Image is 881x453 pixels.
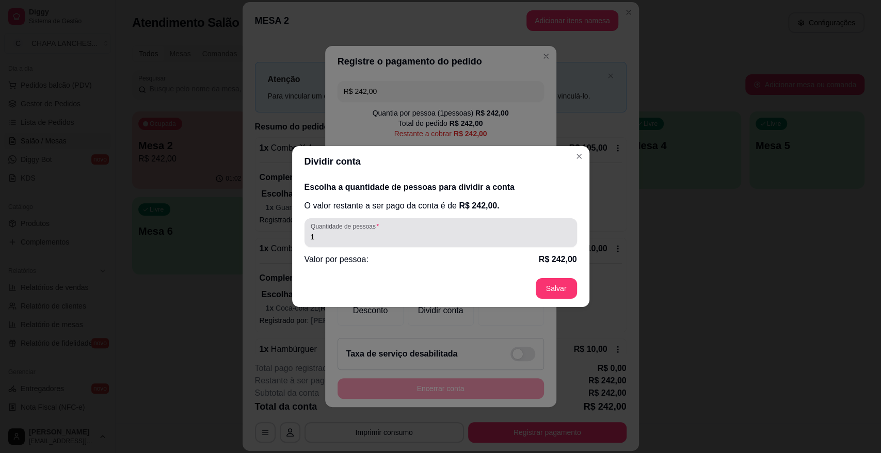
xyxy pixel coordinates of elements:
span: R$ 242,00 . [459,201,499,210]
input: Quantidade de pessoas [311,232,571,242]
p: O valor restante a ser pago da conta é de [305,200,577,212]
button: Close [571,148,587,165]
p: Valor por pessoa: [305,253,369,266]
label: Quantidade de pessoas [311,222,382,231]
button: Salvar [536,278,577,299]
p: R$ 242,00 [539,253,577,266]
h2: Escolha a quantidade de pessoas para dividir a conta [305,181,577,193]
header: Dividir conta [292,146,589,177]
